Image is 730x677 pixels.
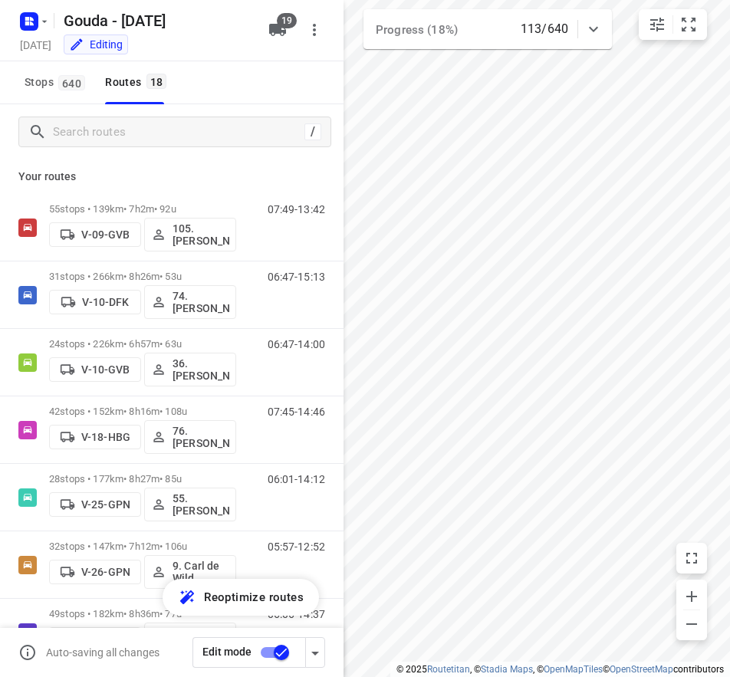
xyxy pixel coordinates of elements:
p: V-10-GVB [81,363,130,376]
span: Progress (18%) [376,23,458,37]
p: 32 stops • 147km • 7h12m • 106u [49,541,236,552]
p: 28 stops • 177km • 8h27m • 85u [49,473,236,485]
button: 105.[PERSON_NAME] [144,218,236,251]
p: V-18-HBG [81,431,130,443]
p: 07:45-14:46 [268,406,325,418]
p: Auto-saving all changes [46,646,159,659]
button: V-10-GVB [49,357,141,382]
p: 113/640 [521,20,568,38]
button: V-18-HBG [49,425,141,449]
button: 74.[PERSON_NAME] [144,285,236,319]
button: 19 [262,15,293,45]
span: Stops [25,73,90,92]
p: 55. [PERSON_NAME] [173,492,229,517]
button: Fit zoom [673,9,704,40]
div: Driver app settings [306,642,324,662]
p: 36. [PERSON_NAME] [173,357,229,382]
h5: Gouda - [DATE] [58,8,256,33]
button: Map settings [642,9,672,40]
p: 105.[PERSON_NAME] [173,222,229,247]
span: Edit mode [202,646,252,658]
button: V-10-DFK [49,290,141,314]
p: 24 stops • 226km • 6h57m • 63u [49,338,236,350]
p: V-25-GPN [81,498,130,511]
p: 05:57-12:52 [268,541,325,553]
p: 55 stops • 139km • 7h2m • 92u [49,203,236,215]
p: 06:01-14:12 [268,473,325,485]
span: Reoptimize routes [204,587,304,607]
p: 112.[PERSON_NAME] [173,627,229,652]
button: 55. [PERSON_NAME] [144,488,236,521]
button: V-25-GPN [49,492,141,517]
a: OpenStreetMap [610,664,673,675]
button: 9. Carl de Wild [144,555,236,589]
li: © 2025 , © , © © contributors [396,664,724,675]
span: 640 [58,75,85,90]
p: 06:47-15:13 [268,271,325,283]
span: 19 [277,13,297,28]
p: 06:47-14:00 [268,338,325,350]
p: Your routes [18,169,325,185]
button: Reoptimize routes [163,579,319,616]
p: 42 stops • 152km • 8h16m • 108u [49,406,236,417]
button: V-09-GVB [49,222,141,247]
button: 76. [PERSON_NAME] [144,420,236,454]
p: 76. [PERSON_NAME] [173,425,229,449]
p: V-09-GVB [81,228,130,241]
div: You are currently in edit mode. [69,37,123,52]
span: 18 [146,74,167,89]
p: 49 stops • 182km • 8h36m • 77u [49,608,236,619]
p: 31 stops • 266km • 8h26m • 53u [49,271,236,282]
p: 07:49-13:42 [268,203,325,215]
button: 112.[PERSON_NAME] [144,623,236,656]
p: 74.[PERSON_NAME] [173,290,229,314]
a: Routetitan [427,664,470,675]
div: Progress (18%)113/640 [363,9,612,49]
div: small contained button group [639,9,707,40]
p: V-10-DFK [82,296,129,308]
h5: [DATE] [14,36,58,54]
div: / [304,123,321,140]
a: OpenMapTiles [544,664,603,675]
p: 9. Carl de Wild [173,560,229,584]
p: V-26-GPN [81,566,130,578]
button: More [299,15,330,45]
a: Stadia Maps [481,664,533,675]
div: Routes [105,73,171,92]
button: 36. [PERSON_NAME] [144,353,236,386]
input: Search routes [53,120,304,144]
button: V-26-GPN [49,560,141,584]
